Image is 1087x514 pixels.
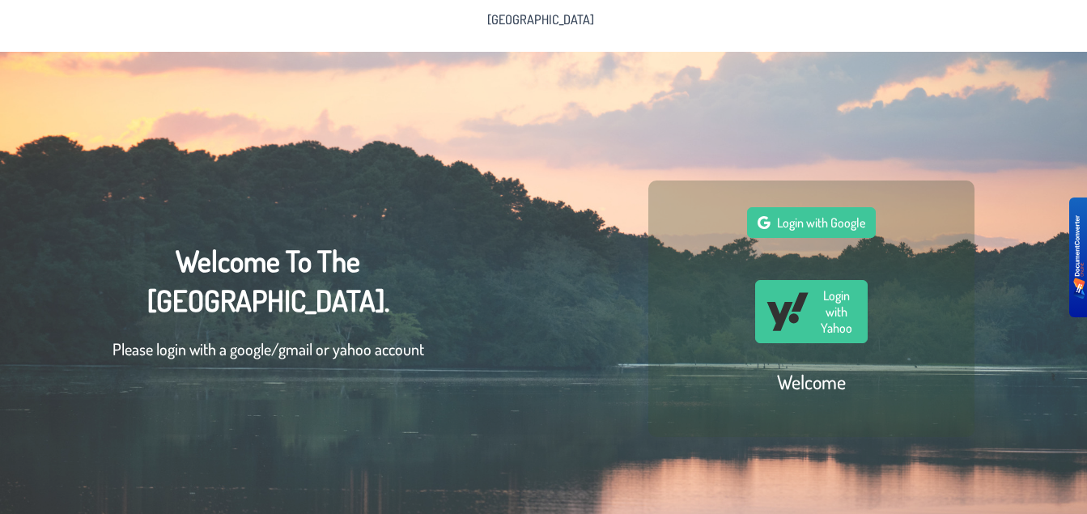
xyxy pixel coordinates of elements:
h2: Welcome [777,369,846,394]
img: BKR5lM0sgkDqAAAAAElFTkSuQmCC [1073,215,1085,299]
span: Login with Google [777,215,865,231]
span: [GEOGRAPHIC_DATA] [487,13,594,26]
div: Welcome To The [GEOGRAPHIC_DATA]. [113,241,424,377]
span: Login with Yahoo [817,287,858,336]
button: Login with Yahoo [755,280,868,343]
button: Login with Google [747,207,876,238]
a: [GEOGRAPHIC_DATA] [478,6,604,32]
p: Please login with a google/gmail or yahoo account [113,337,424,361]
li: Pine Lake Park [478,6,604,32]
